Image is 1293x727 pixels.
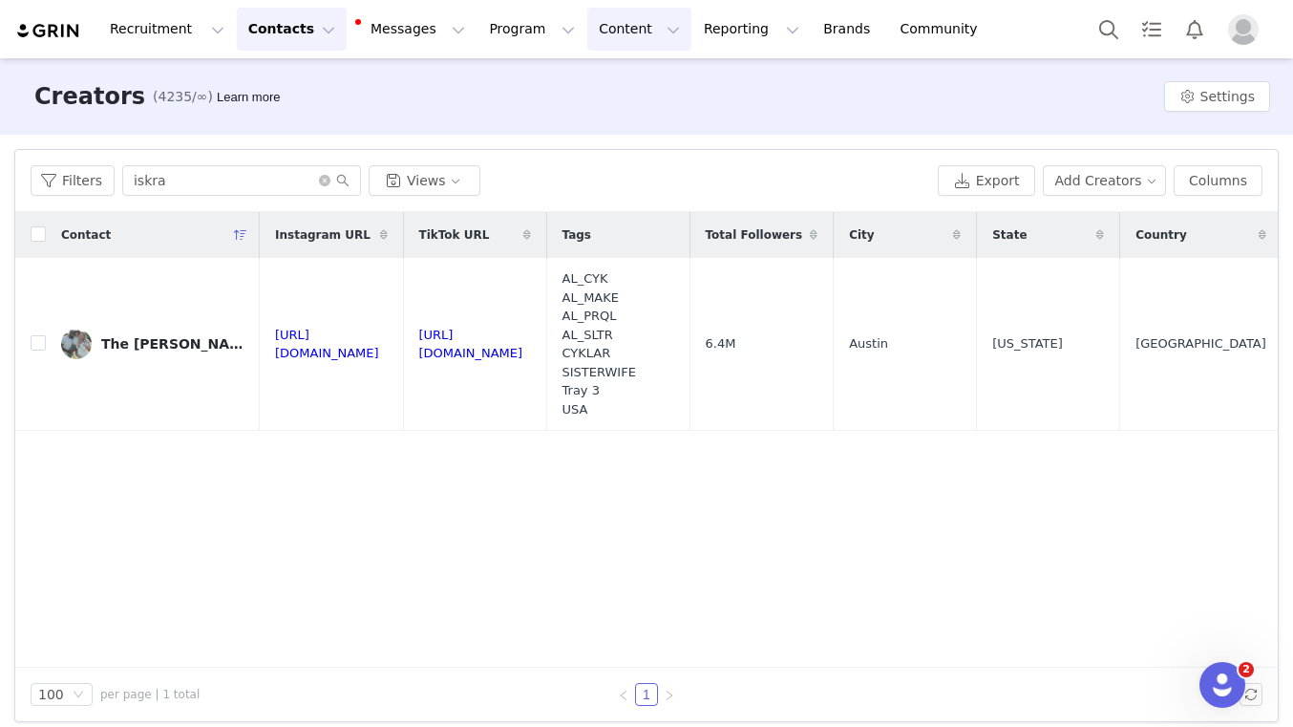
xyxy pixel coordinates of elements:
i: icon: right [664,690,675,701]
img: placeholder-profile.jpg [1228,14,1259,45]
button: Profile [1217,14,1278,45]
button: Views [369,165,480,196]
a: Community [889,8,998,51]
h3: Creators [34,79,145,114]
div: The [PERSON_NAME] Family [101,336,244,352]
i: icon: close-circle [319,175,330,186]
img: cf0fd03d-025d-41a2-a494-abfc17a1d50b.jpg [61,329,92,359]
span: TikTok URL [419,226,490,244]
a: [URL][DOMAIN_NAME] [419,328,523,361]
button: Contacts [237,8,347,51]
span: [US_STATE] [992,334,1063,353]
a: [URL][DOMAIN_NAME] [275,328,379,361]
i: icon: left [618,690,629,701]
iframe: Intercom live chat [1199,662,1245,708]
a: Brands [812,8,887,51]
span: Austin [849,334,888,353]
button: Export [938,165,1035,196]
i: icon: down [73,689,84,702]
button: Columns [1174,165,1262,196]
li: 1 [635,683,658,706]
span: [GEOGRAPHIC_DATA] [1135,334,1266,353]
button: Notifications [1174,8,1216,51]
button: Filters [31,165,115,196]
div: 100 [38,684,64,705]
img: grin logo [15,22,82,40]
span: State [992,226,1027,244]
span: Instagram URL [275,226,371,244]
span: Contact [61,226,111,244]
a: The [PERSON_NAME] Family [61,329,244,359]
button: Recruitment [98,8,236,51]
span: 6.4M [706,334,736,353]
span: City [849,226,874,244]
button: Content [587,8,691,51]
span: Total Followers [706,226,803,244]
li: Next Page [658,683,681,706]
span: (4235/∞) [153,87,213,107]
button: Add Creators [1043,165,1167,196]
a: Tasks [1131,8,1173,51]
a: 1 [636,684,657,705]
button: Messages [348,8,477,51]
span: 2 [1239,662,1254,677]
button: Reporting [692,8,811,51]
button: Settings [1164,81,1270,112]
li: Previous Page [612,683,635,706]
button: Program [477,8,586,51]
button: Search [1088,8,1130,51]
input: Search... [122,165,361,196]
span: AL_CYK AL_MAKE AL_PRQL AL_SLTR CYKLAR SISTERWIFE Tray 3 USA [562,269,636,418]
div: Tooltip anchor [213,88,284,107]
i: icon: search [336,174,350,187]
span: Country [1135,226,1187,244]
span: per page | 1 total [100,686,200,703]
span: Tags [562,226,591,244]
